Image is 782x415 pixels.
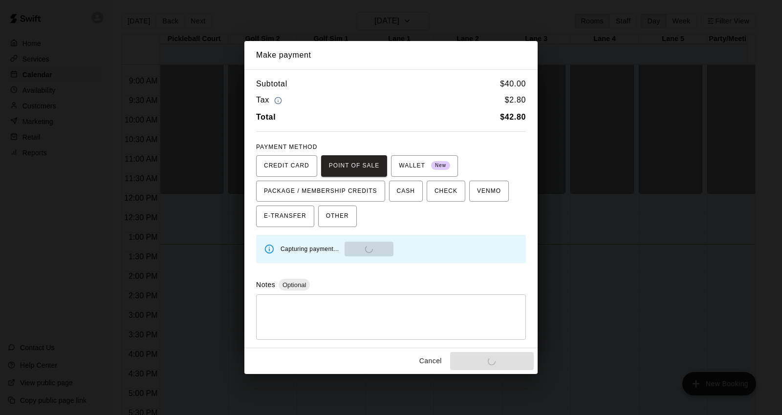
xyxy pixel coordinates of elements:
b: Total [256,113,276,121]
button: CREDIT CARD [256,155,317,177]
h6: Subtotal [256,78,287,90]
button: CHECK [427,181,465,202]
span: E-TRANSFER [264,208,306,224]
label: Notes [256,281,275,289]
button: WALLET New [391,155,458,177]
button: VENMO [469,181,509,202]
button: PACKAGE / MEMBERSHIP CREDITS [256,181,385,202]
span: Capturing payment... [281,246,339,252]
span: CASH [397,184,415,199]
span: New [431,159,450,172]
span: POINT OF SALE [329,158,379,174]
button: Cancel [415,352,446,370]
button: OTHER [318,206,357,227]
h6: $ 2.80 [505,94,526,107]
span: PAYMENT METHOD [256,144,317,150]
h6: $ 40.00 [500,78,526,90]
button: E-TRANSFER [256,206,314,227]
span: Optional [279,281,310,289]
b: $ 42.80 [500,113,526,121]
h6: Tax [256,94,284,107]
h2: Make payment [244,41,538,69]
button: POINT OF SALE [321,155,387,177]
span: WALLET [399,158,450,174]
span: OTHER [326,208,349,224]
span: CHECK [434,184,457,199]
span: CREDIT CARD [264,158,309,174]
span: PACKAGE / MEMBERSHIP CREDITS [264,184,377,199]
span: VENMO [477,184,501,199]
button: CASH [389,181,423,202]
